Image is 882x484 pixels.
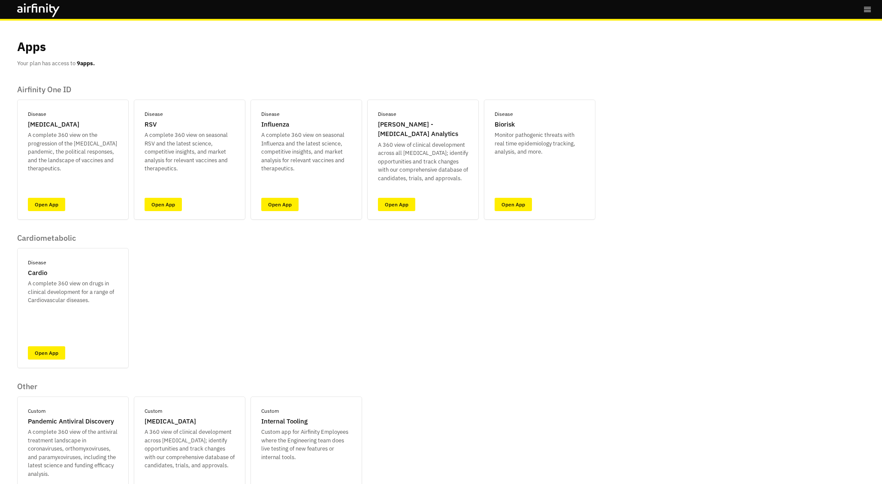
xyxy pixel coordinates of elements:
p: Custom app for Airfinity Employees where the Engineering team does live testing of new features o... [261,428,351,461]
p: Disease [28,110,46,118]
p: Pandemic Antiviral Discovery [28,417,114,427]
p: A complete 360 view on seasonal Influenza and the latest science, competitive insights, and marke... [261,131,351,173]
p: Custom [28,407,45,415]
p: A complete 360 view on drugs in clinical development for a range of Cardiovascular diseases. [28,279,118,305]
a: Open App [495,198,532,211]
p: Custom [261,407,279,415]
a: Open App [28,346,65,360]
p: Custom [145,407,162,415]
a: Open App [378,198,415,211]
p: A complete 360 view on seasonal RSV and the latest science, competitive insights, and market anal... [145,131,235,173]
b: 9 apps. [77,60,95,67]
p: A 360 view of clinical development across all [MEDICAL_DATA]; identify opportunities and track ch... [378,141,468,183]
p: [MEDICAL_DATA] [28,120,79,130]
p: Your plan has access to [17,59,95,68]
p: Disease [28,259,46,266]
p: Other [17,382,362,391]
p: A complete 360 view of the antiviral treatment landscape in coronaviruses, orthomyxoviruses, and ... [28,428,118,478]
p: Monitor pathogenic threats with real time epidemiology tracking, analysis, and more. [495,131,585,156]
p: Apps [17,38,46,56]
p: Internal Tooling [261,417,308,427]
p: Airfinity One ID [17,85,595,94]
p: Disease [261,110,280,118]
a: Open App [261,198,299,211]
p: A complete 360 view on the progression of the [MEDICAL_DATA] pandemic, the political responses, a... [28,131,118,173]
p: A 360 view of clinical development across [MEDICAL_DATA]; identify opportunities and track change... [145,428,235,470]
p: Biorisk [495,120,515,130]
p: RSV [145,120,157,130]
a: Open App [28,198,65,211]
p: [PERSON_NAME] - [MEDICAL_DATA] Analytics [378,120,468,139]
a: Open App [145,198,182,211]
p: Disease [495,110,513,118]
p: Influenza [261,120,289,130]
p: [MEDICAL_DATA] [145,417,196,427]
p: Disease [145,110,163,118]
p: Disease [378,110,396,118]
p: Cardiometabolic [17,233,129,243]
p: Cardio [28,268,47,278]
